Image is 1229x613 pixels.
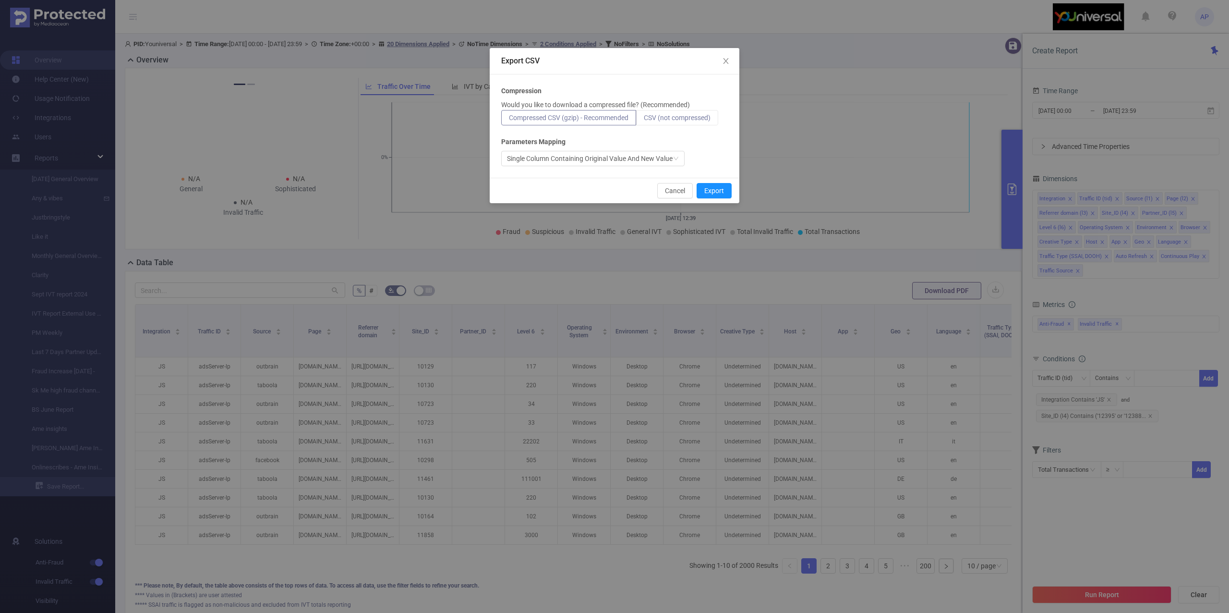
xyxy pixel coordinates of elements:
b: Compression [501,86,542,96]
button: Cancel [657,183,693,198]
div: Single Column Containing Original Value And New Value [507,151,673,166]
i: icon: close [722,57,730,65]
p: Would you like to download a compressed file? (Recommended) [501,100,690,110]
i: icon: down [673,156,679,162]
button: Export [697,183,732,198]
span: Compressed CSV (gzip) - Recommended [509,114,628,122]
div: Export CSV [501,56,728,66]
b: Parameters Mapping [501,137,566,147]
button: Close [712,48,739,75]
span: CSV (not compressed) [644,114,711,122]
